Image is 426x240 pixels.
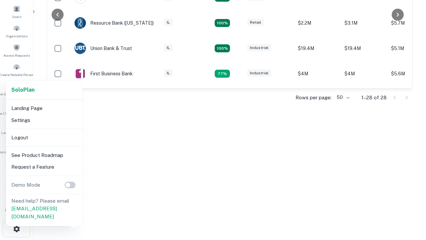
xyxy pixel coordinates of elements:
[11,197,77,221] p: Need help? Please email
[393,165,426,197] iframe: Chat Widget
[11,86,35,94] a: SoloPlan
[11,87,35,93] strong: Solo Plan
[9,102,80,114] li: Landing Page
[9,161,80,173] li: Request a Feature
[9,181,43,189] p: Demo Mode
[11,206,57,219] a: [EMAIL_ADDRESS][DOMAIN_NAME]
[9,132,80,144] li: Logout
[9,149,80,161] li: See Product Roadmap
[9,114,80,126] li: Settings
